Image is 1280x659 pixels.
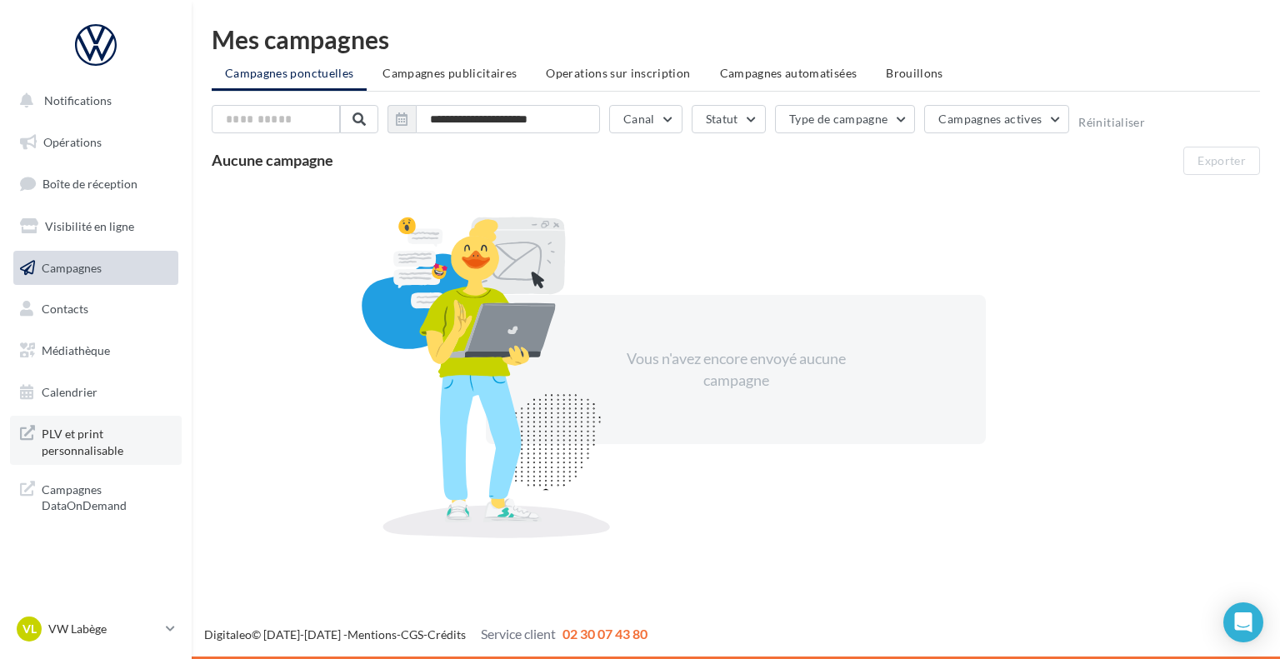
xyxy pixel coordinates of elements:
[42,260,102,274] span: Campagnes
[13,613,178,645] a: VL VW Labège
[212,27,1260,52] div: Mes campagnes
[10,333,182,368] a: Médiathèque
[775,105,916,133] button: Type de campagne
[10,472,182,521] a: Campagnes DataOnDemand
[10,292,182,327] a: Contacts
[562,626,647,642] span: 02 30 07 43 80
[42,422,172,458] span: PLV et print personnalisable
[44,93,112,107] span: Notifications
[1183,147,1260,175] button: Exporter
[10,125,182,160] a: Opérations
[401,627,423,642] a: CGS
[382,66,517,80] span: Campagnes publicitaires
[42,302,88,316] span: Contacts
[212,151,333,169] span: Aucune campagne
[10,375,182,410] a: Calendrier
[938,112,1042,126] span: Campagnes actives
[924,105,1069,133] button: Campagnes actives
[592,348,879,391] div: Vous n'avez encore envoyé aucune campagne
[10,251,182,286] a: Campagnes
[22,621,37,637] span: VL
[692,105,766,133] button: Statut
[204,627,252,642] a: Digitaleo
[10,209,182,244] a: Visibilité en ligne
[42,478,172,514] span: Campagnes DataOnDemand
[886,66,943,80] span: Brouillons
[546,66,690,80] span: Operations sur inscription
[1078,116,1145,129] button: Réinitialiser
[204,627,647,642] span: © [DATE]-[DATE] - - -
[10,416,182,465] a: PLV et print personnalisable
[42,343,110,357] span: Médiathèque
[10,83,175,118] button: Notifications
[720,66,857,80] span: Campagnes automatisées
[347,627,397,642] a: Mentions
[481,626,556,642] span: Service client
[609,105,682,133] button: Canal
[10,166,182,202] a: Boîte de réception
[45,219,134,233] span: Visibilité en ligne
[43,135,102,149] span: Opérations
[42,177,137,191] span: Boîte de réception
[48,621,159,637] p: VW Labège
[1223,602,1263,642] div: Open Intercom Messenger
[42,385,97,399] span: Calendrier
[427,627,466,642] a: Crédits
